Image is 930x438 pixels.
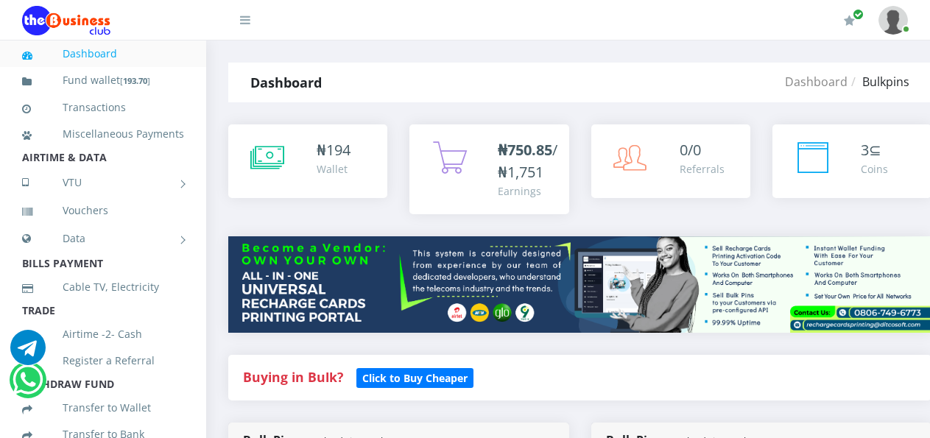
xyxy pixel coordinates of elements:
a: 0/0 Referrals [591,124,750,198]
strong: Buying in Bulk? [243,368,343,386]
a: Dashboard [22,37,184,71]
a: Cable TV, Electricity [22,270,184,304]
a: Fund wallet[193.70] [22,63,184,98]
div: Earnings [498,183,557,199]
img: User [878,6,908,35]
a: Airtime -2- Cash [22,317,184,351]
a: Dashboard [785,74,848,90]
strong: Dashboard [250,74,322,91]
img: Logo [22,6,110,35]
div: Referrals [680,161,725,177]
b: Click to Buy Cheaper [362,371,468,385]
span: 3 [861,140,869,160]
a: Click to Buy Cheaper [356,368,473,386]
a: Chat for support [10,341,46,365]
span: /₦1,751 [498,140,557,182]
div: Coins [861,161,888,177]
div: ⊆ [861,139,888,161]
i: Renew/Upgrade Subscription [844,15,855,27]
a: Data [22,220,184,257]
li: Bulkpins [848,73,909,91]
b: ₦750.85 [498,140,552,160]
b: 193.70 [123,75,147,86]
a: VTU [22,164,184,201]
a: Vouchers [22,194,184,227]
span: 0/0 [680,140,701,160]
a: Register a Referral [22,344,184,378]
small: [ ] [120,75,150,86]
div: Wallet [317,161,350,177]
a: ₦194 Wallet [228,124,387,198]
div: ₦ [317,139,350,161]
span: 194 [326,140,350,160]
a: Chat for support [13,373,43,398]
span: Renew/Upgrade Subscription [853,9,864,20]
a: Miscellaneous Payments [22,117,184,151]
a: ₦750.85/₦1,751 Earnings [409,124,568,214]
a: Transfer to Wallet [22,391,184,425]
a: Transactions [22,91,184,124]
